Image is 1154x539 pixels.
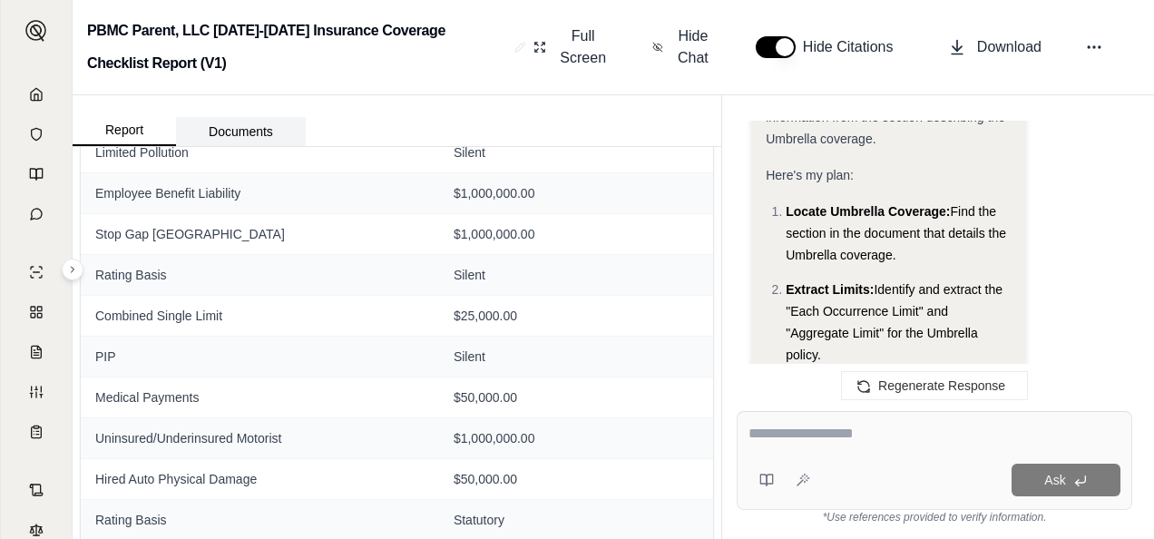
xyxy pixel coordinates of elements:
[526,18,616,76] button: Full Screen
[12,472,61,508] a: Contract Analysis
[766,1,1005,146] span: Okay, I need to find the aggregate and each occurrence limits for the Umbrella policy for PBMC Pa...
[95,511,425,529] span: Rating Basis
[454,429,699,447] span: $1,000,000.00
[12,76,61,113] a: Home
[977,36,1042,58] span: Download
[18,13,54,49] button: Expand sidebar
[1044,473,1065,487] span: Ask
[454,143,699,162] span: Silent
[12,294,61,330] a: Policy Comparisons
[12,414,61,450] a: Coverage Table
[786,282,874,297] span: Extract Limits:
[1012,464,1120,496] button: Ask
[87,15,507,80] h2: PBMC Parent, LLC [DATE]-[DATE] Insurance Coverage Checklist Report (V1)
[674,25,712,69] span: Hide Chat
[454,388,699,407] span: $50,000.00
[941,29,1049,65] button: Download
[95,470,425,488] span: Hired Auto Physical Damage
[62,259,83,280] button: Expand sidebar
[454,225,699,243] span: $1,000,000.00
[95,429,425,447] span: Uninsured/Underinsured Motorist
[557,25,609,69] span: Full Screen
[737,510,1132,524] div: *Use references provided to verify information.
[95,266,425,284] span: Rating Basis
[95,388,425,407] span: Medical Payments
[841,371,1028,400] button: Regenerate Response
[786,204,1006,262] span: Find the section in the document that details the Umbrella coverage.
[95,348,425,366] span: PIP
[454,266,699,284] span: Silent
[454,511,699,529] span: Statutory
[176,117,306,146] button: Documents
[878,378,1005,393] span: Regenerate Response
[454,348,699,366] span: Silent
[12,374,61,410] a: Custom Report
[25,20,47,42] img: Expand sidebar
[73,115,176,146] button: Report
[12,254,61,290] a: Single Policy
[12,334,61,370] a: Claim Coverage
[766,168,854,182] span: Here's my plan:
[786,282,1002,362] span: Identify and extract the "Each Occurrence Limit" and "Aggregate Limit" for the Umbrella policy.
[95,225,425,243] span: Stop Gap [GEOGRAPHIC_DATA]
[95,143,425,162] span: Limited Pollution
[12,156,61,192] a: Prompt Library
[803,36,905,58] span: Hide Citations
[12,196,61,232] a: Chat
[645,18,719,76] button: Hide Chat
[454,470,699,488] span: $50,000.00
[786,204,950,219] span: Locate Umbrella Coverage:
[12,116,61,152] a: Documents Vault
[95,307,425,325] span: Combined Single Limit
[454,307,699,325] span: $25,000.00
[95,184,425,202] span: Employee Benefit Liability
[454,184,699,202] span: $1,000,000.00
